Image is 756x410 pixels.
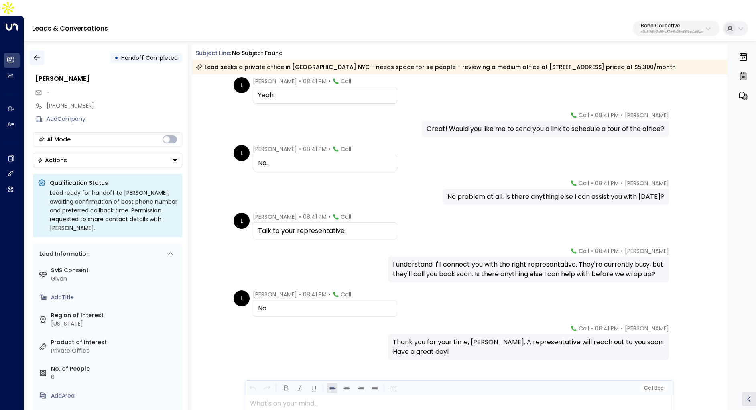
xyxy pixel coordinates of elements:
label: No. of People [51,365,179,373]
span: • [299,213,301,221]
div: L [234,145,250,161]
span: - [46,88,49,96]
div: [PERSON_NAME] [35,74,182,84]
img: 74_headshot.jpg [672,179,688,195]
span: • [299,77,301,85]
div: • [114,51,118,65]
span: [PERSON_NAME] [253,145,297,153]
span: • [621,247,623,255]
span: • [621,111,623,119]
label: Product of Interest [51,338,179,347]
span: Call [579,247,589,255]
div: Lead Information [37,250,90,258]
p: Qualification Status [50,179,177,187]
span: • [621,179,623,187]
span: • [299,290,301,298]
span: • [591,111,593,119]
span: • [329,77,331,85]
div: No subject found [232,49,283,57]
span: [PERSON_NAME] [625,324,669,332]
img: 74_headshot.jpg [672,247,688,263]
span: Call [579,179,589,187]
button: Undo [248,383,258,393]
div: No. [258,158,392,168]
div: AddTitle [51,293,179,302]
div: AddCompany [47,115,182,123]
span: 08:41 PM [303,290,327,298]
div: L [234,213,250,229]
div: L [234,77,250,93]
div: Yeah. [258,90,392,100]
div: [US_STATE] [51,320,179,328]
span: 08:41 PM [303,145,327,153]
div: Great! Would you like me to send you a link to schedule a tour of the office? [427,124,664,134]
span: 08:41 PM [303,213,327,221]
button: Cc|Bcc [640,384,666,392]
span: Call [341,213,351,221]
div: AddArea [51,392,179,400]
span: • [591,179,593,187]
div: Thank you for your time, [PERSON_NAME]. A representative will reach out to you soon. Have a great... [393,337,664,357]
p: Bond Collective [641,23,703,28]
span: [PERSON_NAME] [625,111,669,119]
div: L [234,290,250,306]
div: No problem at all. Is there anything else I can assist you with [DATE]? [447,192,664,202]
div: Given [51,275,179,283]
span: [PERSON_NAME] [253,77,297,85]
div: I understand. I'll connect you with the right representative. They're currently busy, but they'll... [393,260,664,279]
span: • [299,145,301,153]
span: Handoff Completed [121,54,178,62]
span: Call [341,290,351,298]
span: [PERSON_NAME] [253,290,297,298]
span: • [591,324,593,332]
span: 08:41 PM [303,77,327,85]
span: Call [341,145,351,153]
img: 74_headshot.jpg [672,111,688,127]
span: Cc Bcc [644,385,663,391]
div: Talk to your representative. [258,226,392,236]
div: Lead ready for handoff to [PERSON_NAME]; awaiting confirmation of best phone number and preferred... [50,188,177,233]
img: 74_headshot.jpg [672,324,688,341]
a: Leads & Conversations [32,24,108,33]
div: Private Office [51,347,179,355]
span: Call [341,77,351,85]
span: • [329,145,331,153]
span: 08:41 PM [595,111,619,119]
div: Lead seeks a private office in [GEOGRAPHIC_DATA] NYC - needs space for six people - reviewing a m... [196,63,676,71]
button: Redo [262,383,272,393]
div: AI Mode [47,135,71,143]
span: Subject Line: [196,49,231,57]
span: • [621,324,623,332]
div: [PHONE_NUMBER] [47,102,182,110]
span: 08:41 PM [595,247,619,255]
button: Actions [33,153,182,167]
p: e5c8f306-7b86-487b-8d28-d066bc04964e [641,31,703,34]
label: Region of Interest [51,311,179,320]
button: Bond Collectivee5c8f306-7b86-487b-8d28-d066bc04964e [633,21,719,36]
div: Button group with a nested menu [33,153,182,167]
span: [PERSON_NAME] [625,247,669,255]
span: | [652,385,653,391]
label: SMS Consent [51,266,179,275]
div: No [258,304,392,313]
span: 08:41 PM [595,324,619,332]
span: • [329,213,331,221]
span: [PERSON_NAME] [625,179,669,187]
span: Call [579,324,589,332]
span: Call [579,111,589,119]
span: • [329,290,331,298]
span: [PERSON_NAME] [253,213,297,221]
span: 08:41 PM [595,179,619,187]
div: 6 [51,373,179,381]
span: • [591,247,593,255]
div: Actions [37,157,67,164]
